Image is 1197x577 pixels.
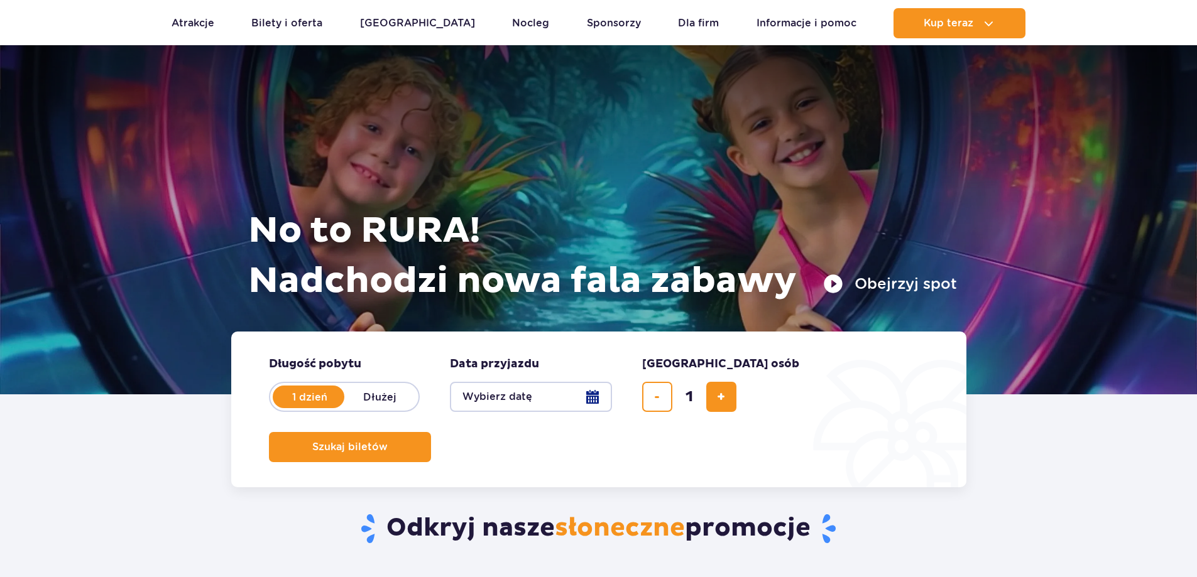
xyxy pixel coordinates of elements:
[172,8,214,38] a: Atrakcje
[587,8,641,38] a: Sponsorzy
[674,382,704,412] input: liczba biletów
[757,8,856,38] a: Informacje i pomoc
[360,8,475,38] a: [GEOGRAPHIC_DATA]
[269,357,361,372] span: Długość pobytu
[823,274,957,294] button: Obejrzyj spot
[450,382,612,412] button: Wybierz datę
[274,384,346,410] label: 1 dzień
[642,357,799,372] span: [GEOGRAPHIC_DATA] osób
[231,512,966,545] h2: Odkryj nasze promocje
[512,8,549,38] a: Nocleg
[555,512,685,544] span: słoneczne
[450,357,539,372] span: Data przyjazdu
[894,8,1025,38] button: Kup teraz
[678,8,719,38] a: Dla firm
[706,382,736,412] button: dodaj bilet
[269,432,431,462] button: Szukaj biletów
[251,8,322,38] a: Bilety i oferta
[248,206,957,306] h1: No to RURA! Nadchodzi nowa fala zabawy
[924,18,973,29] span: Kup teraz
[312,441,388,453] span: Szukaj biletów
[344,384,416,410] label: Dłużej
[642,382,672,412] button: usuń bilet
[231,332,966,487] form: Planowanie wizyty w Park of Poland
